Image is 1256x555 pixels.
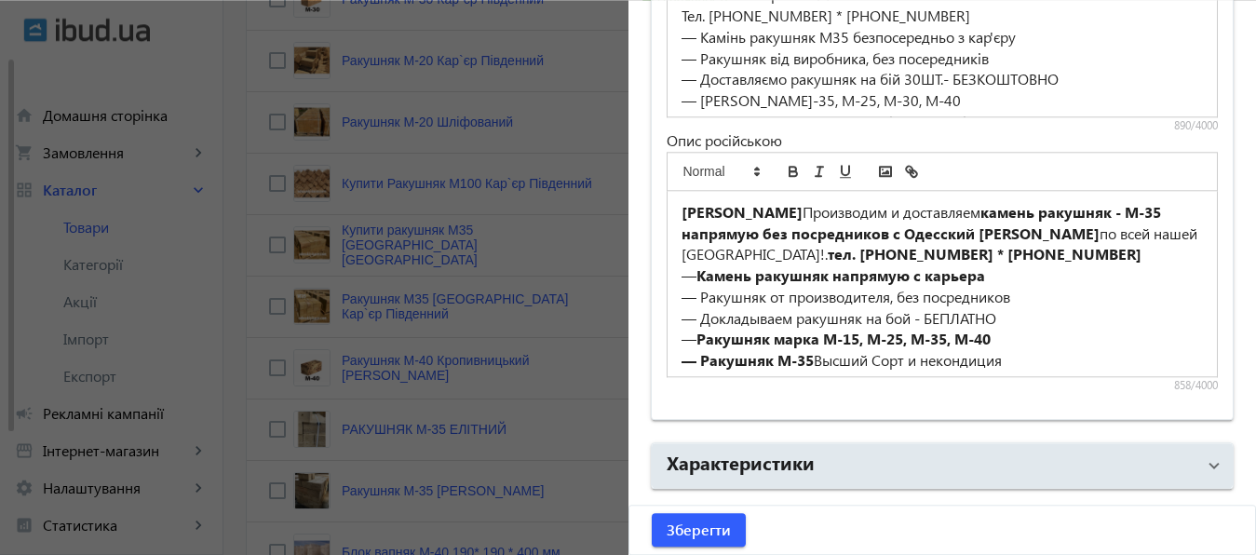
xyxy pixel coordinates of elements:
button: bold [780,160,806,183]
div: 890/4000 [667,118,1219,133]
p: — Ракушняк от производителя, без посредников [682,287,1204,308]
strong: Размер ракушняка М-35 390х190х190 [696,372,972,391]
div: — Ракушняк від виробника, без посередників [682,48,1204,70]
button: Зберегти [652,513,746,547]
strong: Камень ракушняк напрямую с карьера [696,265,985,285]
span: Опис російською [667,130,782,150]
p: Производим и доставляем по всей нашей [GEOGRAPHIC_DATA]!. [682,202,1204,265]
div: — Камінь ракушняк М35 безпосередньо з кар'єру [682,27,1204,48]
strong: Ракушняк марка М-15, М-25, М-35, М-40 [696,329,991,348]
span: Зберегти [667,520,731,540]
p: Высший Сорт и некондиция [682,350,1204,372]
p: — Докладываем ракушняк на бой - БЕПЛАТНО [682,308,1204,330]
strong: [PERSON_NAME] [682,202,803,222]
p: — [682,329,1204,350]
div: 858/4000 [667,378,1219,393]
mat-expansion-panel-header: Характеристики [652,443,1234,488]
div: — Доставляємо ракушняк на бій 30ШТ.- БЕЗКОШТОВНО [682,69,1204,90]
button: link [898,160,925,183]
div: Тел. [PHONE_NUMBER] * [PHONE_NUMBER] [682,6,1204,27]
p: — [682,265,1204,287]
h2: Характеристики [667,449,815,475]
button: underline [832,160,858,183]
button: image [872,160,898,183]
div: — [PERSON_NAME]-35, М-25, М-30, М-40 [682,90,1204,112]
button: italic [806,160,832,183]
strong: камень ракушняк - М-35 напрямую без посредников с Одесский [PERSON_NAME] [682,202,1165,243]
strong: — Ракушняк М-35 [682,350,814,370]
p: — [682,372,1204,393]
strong: тел. [PHONE_NUMBER] * [PHONE_NUMBER] [828,244,1141,264]
div: — Ракушняк М35 Вищий Сорт і некондиція [682,112,1204,133]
